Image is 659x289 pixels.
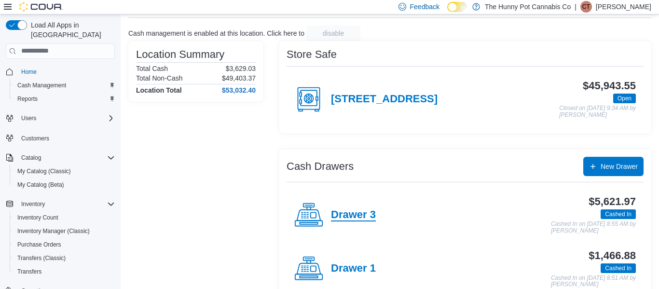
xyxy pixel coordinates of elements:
span: Home [17,66,115,78]
div: Crystal Toth-Derry [580,1,592,13]
span: Inventory [21,200,45,208]
a: Inventory Count [14,212,62,223]
span: Inventory Count [17,214,58,221]
button: Inventory Count [10,211,119,224]
p: Cashed In on [DATE] 8:51 AM by [PERSON_NAME] [551,275,636,288]
span: Cash Management [14,80,115,91]
span: Catalog [21,154,41,162]
span: Purchase Orders [14,239,115,250]
h4: $53,032.40 [222,86,256,94]
button: My Catalog (Classic) [10,165,119,178]
p: The Hunny Pot Cannabis Co [485,1,571,13]
span: Open [618,94,632,103]
p: Cash management is enabled at this location. Click here to [128,29,304,37]
h3: Location Summary [136,49,224,60]
span: Transfers [14,266,115,277]
p: $3,629.03 [226,65,256,72]
button: Inventory [2,197,119,211]
h3: Cash Drawers [287,161,354,172]
span: Purchase Orders [17,241,61,248]
span: New Drawer [601,162,638,171]
button: Home [2,65,119,79]
h3: $1,466.88 [589,250,636,261]
button: Catalog [17,152,45,164]
span: Transfers (Classic) [17,254,66,262]
span: Customers [21,135,49,142]
span: Cash Management [17,82,66,89]
span: My Catalog (Beta) [17,181,64,189]
a: My Catalog (Classic) [14,165,75,177]
h6: Total Non-Cash [136,74,183,82]
span: Cashed In [605,264,632,273]
a: Customers [17,133,53,144]
span: My Catalog (Beta) [14,179,115,191]
span: Customers [17,132,115,144]
p: Cashed In on [DATE] 8:55 AM by [PERSON_NAME] [551,221,636,234]
span: Load All Apps in [GEOGRAPHIC_DATA] [27,20,115,40]
button: disable [306,26,360,41]
h4: Drawer 1 [331,262,376,275]
input: Dark Mode [447,2,467,12]
a: Transfers (Classic) [14,252,69,264]
button: Customers [2,131,119,145]
a: Purchase Orders [14,239,65,250]
span: Cashed In [601,209,636,219]
span: Inventory [17,198,115,210]
span: Transfers [17,268,41,275]
span: CT [582,1,590,13]
span: Feedback [410,2,439,12]
p: Closed on [DATE] 9:34 AM by [PERSON_NAME] [559,105,636,118]
span: Cashed In [601,263,636,273]
span: Cashed In [605,210,632,219]
a: Reports [14,93,41,105]
a: Home [17,66,41,78]
button: Transfers (Classic) [10,251,119,265]
span: Home [21,68,37,76]
p: [PERSON_NAME] [596,1,651,13]
h4: Location Total [136,86,182,94]
button: Reports [10,92,119,106]
span: Users [17,112,115,124]
span: Inventory Count [14,212,115,223]
span: My Catalog (Classic) [17,167,71,175]
span: Users [21,114,36,122]
span: Inventory Manager (Classic) [14,225,115,237]
p: $49,403.37 [222,74,256,82]
a: Transfers [14,266,45,277]
button: Users [17,112,40,124]
span: disable [323,28,344,38]
button: My Catalog (Beta) [10,178,119,192]
span: Dark Mode [447,12,448,13]
button: Inventory Manager (Classic) [10,224,119,238]
h3: Store Safe [287,49,337,60]
h3: $45,943.55 [583,80,636,92]
button: Catalog [2,151,119,165]
a: My Catalog (Beta) [14,179,68,191]
button: New Drawer [583,157,644,176]
button: Cash Management [10,79,119,92]
span: Catalog [17,152,115,164]
h3: $5,621.97 [589,196,636,207]
button: Users [2,111,119,125]
button: Inventory [17,198,49,210]
h4: Drawer 3 [331,209,376,221]
button: Transfers [10,265,119,278]
p: | [575,1,577,13]
h6: Total Cash [136,65,168,72]
h4: [STREET_ADDRESS] [331,93,438,106]
span: Open [613,94,636,103]
a: Inventory Manager (Classic) [14,225,94,237]
span: Inventory Manager (Classic) [17,227,90,235]
span: Transfers (Classic) [14,252,115,264]
a: Cash Management [14,80,70,91]
span: Reports [14,93,115,105]
span: Reports [17,95,38,103]
span: My Catalog (Classic) [14,165,115,177]
img: Cova [19,2,63,12]
button: Purchase Orders [10,238,119,251]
